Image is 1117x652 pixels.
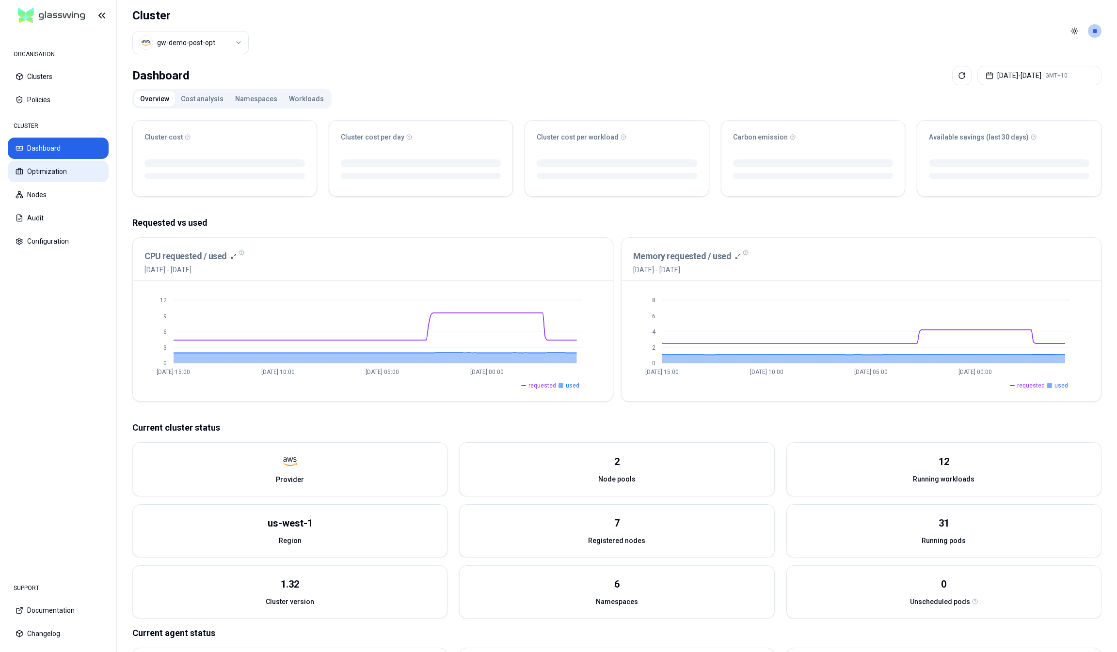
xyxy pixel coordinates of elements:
span: [DATE] - [DATE] [633,265,741,275]
div: 7 [614,516,620,530]
button: Overview [134,91,175,107]
tspan: 0 [652,360,655,367]
tspan: [DATE] 15:00 [645,369,679,375]
div: 0 [941,577,946,591]
h3: CPU requested / used [144,249,227,263]
tspan: 4 [652,328,655,335]
span: Running workloads [913,474,974,484]
tspan: 0 [163,360,167,367]
tspan: 8 [652,297,655,304]
div: 1.32 [281,577,299,591]
span: [DATE] - [DATE] [144,265,237,275]
div: 6 [614,577,620,591]
h1: Cluster [132,8,249,23]
div: Cluster cost per day [341,132,501,142]
span: used [1054,382,1068,389]
tspan: 2 [652,344,655,351]
img: aws [283,454,297,469]
div: 12 [939,455,949,468]
tspan: [DATE] 15:00 [157,369,190,375]
span: used [566,382,579,389]
div: us-west-1 [268,516,313,530]
button: Configuration [8,231,109,252]
span: requested [528,382,556,389]
img: GlassWing [14,4,89,27]
div: 31 [939,516,949,530]
tspan: [DATE] 00:00 [958,369,992,375]
button: Documentation [8,600,109,621]
div: Dashboard [132,66,190,85]
button: Optimization [8,161,109,182]
div: Cluster cost [144,132,305,142]
div: gw-demo-post-opt [157,38,215,47]
button: Clusters [8,66,109,87]
span: Registered nodes [588,536,645,545]
span: requested [1017,382,1045,389]
span: Running pods [922,536,966,545]
span: GMT+10 [1045,72,1068,79]
tspan: 6 [163,328,167,335]
span: Provider [276,475,304,484]
button: Nodes [8,184,109,205]
button: Dashboard [8,138,109,159]
tspan: 6 [652,313,655,320]
tspan: [DATE] 10:00 [261,369,295,375]
div: Carbon emission [733,132,894,142]
tspan: [DATE] 00:00 [470,369,504,375]
div: SUPPORT [8,578,109,598]
tspan: [DATE] 05:00 [854,369,888,375]
button: Cost analysis [175,91,229,107]
button: Policies [8,89,109,110]
span: Unscheduled pods [910,597,970,606]
h3: Memory requested / used [633,249,732,263]
p: Current agent status [132,626,1101,640]
div: Cluster cost per workload [537,132,697,142]
button: Namespaces [229,91,283,107]
div: 2 [614,455,620,468]
tspan: [DATE] 10:00 [750,369,783,375]
div: Available savings (last 30 days) [929,132,1089,142]
p: Current cluster status [132,421,1101,435]
tspan: 9 [163,313,167,320]
button: Changelog [8,623,109,644]
tspan: 3 [163,344,167,351]
div: ORGANISATION [8,45,109,64]
tspan: [DATE] 05:00 [366,369,399,375]
span: Cluster version [266,597,314,606]
tspan: 12 [160,297,167,304]
button: Audit [8,207,109,229]
span: Namespaces [596,597,638,606]
img: aws [141,38,151,47]
div: CLUSTER [8,116,109,136]
p: Requested vs used [132,216,1101,230]
span: Region [279,536,302,545]
button: Workloads [283,91,330,107]
span: Node pools [598,474,636,484]
button: Select a value [132,31,249,54]
button: [DATE]-[DATE]GMT+10 [977,66,1101,85]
